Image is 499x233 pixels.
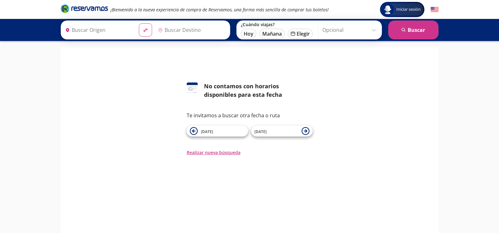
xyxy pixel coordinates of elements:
span: Iniciar sesión [394,6,423,13]
em: ¡Bienvenido a la nueva experiencia de compra de Reservamos, una forma más sencilla de comprar tus... [111,7,329,13]
button: Hoy [241,29,256,39]
button: Elegir [288,29,313,39]
button: [DATE] [187,125,248,137]
input: Buscar Origen [63,22,134,38]
input: Opcional [322,22,379,38]
input: Buscar Destino [156,22,227,38]
button: Buscar [388,20,439,39]
div: No contamos con horarios disponibles para esta fecha [204,82,313,99]
label: ¿Cuándo viajas? [241,21,313,27]
i: Brand Logo [61,4,108,13]
button: Mañana [259,29,285,39]
p: Te invitamos a buscar otra fecha o ruta [187,112,313,119]
a: Brand Logo [61,4,108,15]
button: Realizar nueva búsqueda [187,149,241,156]
span: [DATE] [201,129,213,134]
button: English [431,6,439,14]
span: [DATE] [254,129,267,134]
button: [DATE] [251,125,313,137]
